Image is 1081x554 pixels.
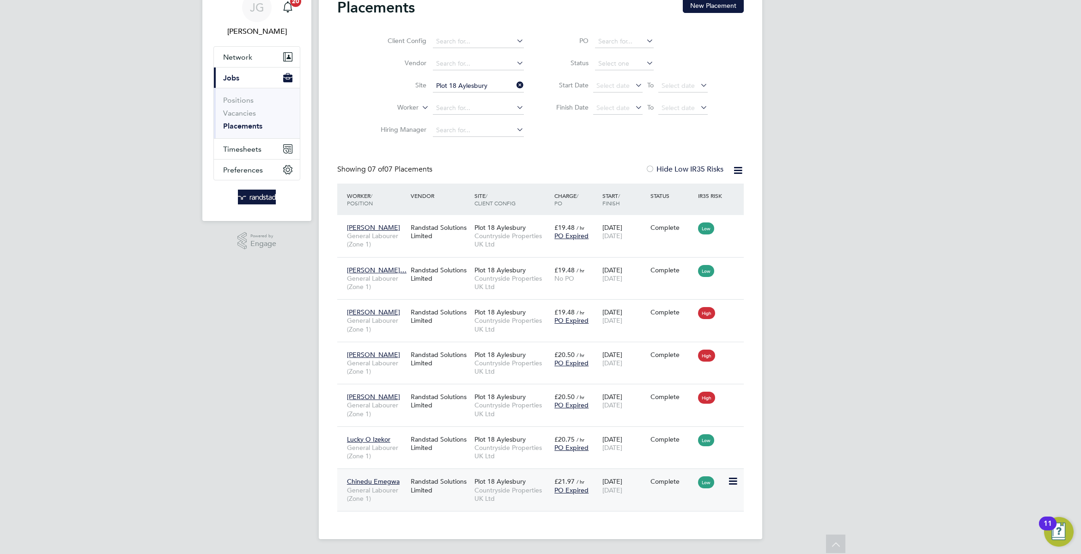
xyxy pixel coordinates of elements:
[644,79,656,91] span: To
[644,101,656,113] span: To
[347,477,400,486] span: Chinedu Emegwa
[345,218,744,226] a: [PERSON_NAME]General Labourer (Zone 1)Randstad Solutions LimitedPlot 18 AylesburyCountryside Prop...
[345,187,408,211] div: Worker
[345,261,744,269] a: [PERSON_NAME]…General Labourer (Zone 1)Randstad Solutions LimitedPlot 18 AylesburyCountryside Pro...
[223,109,256,117] a: Vacancies
[408,473,472,499] div: Randstad Solutions Limited
[650,266,694,274] div: Complete
[554,308,575,316] span: £19.48
[552,187,600,211] div: Charge
[595,57,654,70] input: Select one
[650,308,694,316] div: Complete
[474,393,526,401] span: Plot 18 Aylesbury
[696,187,728,204] div: IR35 Risk
[474,192,516,207] span: / Client Config
[602,316,622,325] span: [DATE]
[650,435,694,443] div: Complete
[600,431,648,456] div: [DATE]
[698,392,715,404] span: High
[554,401,589,409] span: PO Expired
[650,477,694,486] div: Complete
[577,224,584,231] span: / hr
[365,103,419,112] label: Worker
[554,266,575,274] span: £19.48
[600,187,648,211] div: Start
[347,359,406,375] span: General Labourer (Zone 1)
[577,436,584,443] span: / hr
[408,388,472,414] div: Randstad Solutions Limited
[223,145,261,154] span: Timesheets
[433,80,524,92] input: Search for...
[347,435,390,443] span: Lucky O Izekor
[474,401,550,418] span: Countryside Properties UK Ltd
[347,393,400,401] span: [PERSON_NAME]
[474,274,550,291] span: Countryside Properties UK Ltd
[250,1,264,13] span: JG
[1044,517,1074,547] button: Open Resource Center, 11 new notifications
[602,192,620,207] span: / Finish
[602,486,622,494] span: [DATE]
[433,57,524,70] input: Search for...
[554,232,589,240] span: PO Expired
[408,431,472,456] div: Randstad Solutions Limited
[547,81,589,89] label: Start Date
[602,359,622,367] span: [DATE]
[547,103,589,111] label: Finish Date
[554,477,575,486] span: £21.97
[600,473,648,499] div: [DATE]
[554,486,589,494] span: PO Expired
[474,351,526,359] span: Plot 18 Aylesbury
[474,486,550,503] span: Countryside Properties UK Ltd
[474,266,526,274] span: Plot 18 Aylesbury
[595,35,654,48] input: Search for...
[214,68,300,88] button: Jobs
[347,223,400,232] span: [PERSON_NAME]
[368,165,432,174] span: 07 Placements
[554,316,589,325] span: PO Expired
[433,35,524,48] input: Search for...
[698,307,715,319] span: High
[577,267,584,274] span: / hr
[602,232,622,240] span: [DATE]
[345,472,744,480] a: Chinedu EmegwaGeneral Labourer (Zone 1)Randstad Solutions LimitedPlot 18 AylesburyCountryside Pro...
[650,351,694,359] div: Complete
[214,47,300,67] button: Network
[648,187,696,204] div: Status
[373,81,426,89] label: Site
[408,261,472,287] div: Randstad Solutions Limited
[223,166,263,174] span: Preferences
[237,232,277,250] a: Powered byEngage
[650,223,694,232] div: Complete
[433,102,524,115] input: Search for...
[698,434,714,446] span: Low
[577,478,584,485] span: / hr
[223,122,262,130] a: Placements
[577,394,584,400] span: / hr
[698,476,714,488] span: Low
[602,443,622,452] span: [DATE]
[650,393,694,401] div: Complete
[662,104,695,112] span: Select date
[347,443,406,460] span: General Labourer (Zone 1)
[1044,523,1052,536] div: 11
[472,187,552,211] div: Site
[213,26,300,37] span: James Garrard
[347,274,406,291] span: General Labourer (Zone 1)
[698,222,714,234] span: Low
[600,303,648,329] div: [DATE]
[337,165,434,174] div: Showing
[474,443,550,460] span: Countryside Properties UK Ltd
[474,223,526,232] span: Plot 18 Aylesbury
[223,96,254,105] a: Positions
[662,81,695,90] span: Select date
[213,190,300,204] a: Go to home page
[600,261,648,287] div: [DATE]
[554,435,575,443] span: £20.75
[408,346,472,372] div: Randstad Solutions Limited
[433,124,524,137] input: Search for...
[554,274,574,283] span: No PO
[238,190,276,204] img: randstad-logo-retina.png
[554,351,575,359] span: £20.50
[347,351,400,359] span: [PERSON_NAME]
[250,240,276,248] span: Engage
